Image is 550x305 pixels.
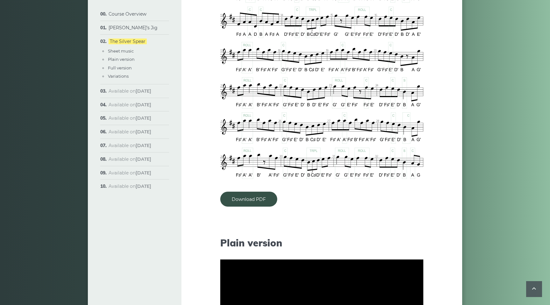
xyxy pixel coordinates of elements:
[108,65,132,70] a: Full version
[136,170,151,176] strong: [DATE]
[220,237,423,249] h2: Plain version
[136,143,151,148] strong: [DATE]
[136,156,151,162] strong: [DATE]
[136,88,151,94] strong: [DATE]
[109,11,146,17] a: Course Overview
[108,74,129,79] a: Variations
[109,183,151,189] span: Available on
[109,156,151,162] span: Available on
[136,183,151,189] strong: [DATE]
[108,48,134,53] a: Sheet music
[109,39,147,44] a: The Silver Spear
[109,143,151,148] span: Available on
[109,170,151,176] span: Available on
[220,192,277,207] a: Download PDF
[136,115,151,121] strong: [DATE]
[109,102,151,108] span: Available on
[109,88,151,94] span: Available on
[109,25,158,31] a: [PERSON_NAME]’s Jig
[136,129,151,135] strong: [DATE]
[136,102,151,108] strong: [DATE]
[109,115,151,121] span: Available on
[109,129,151,135] span: Available on
[108,57,135,62] a: Plain version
